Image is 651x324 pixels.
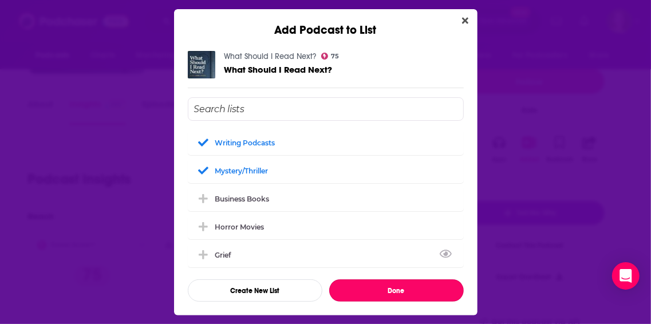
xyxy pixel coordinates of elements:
[188,51,215,78] img: What Should I Read Next?
[321,53,340,60] a: 75
[188,279,322,302] button: Create New List
[188,97,464,302] div: Add Podcast To List
[215,167,269,175] div: Mystery/Thriller
[331,54,339,59] span: 75
[188,130,464,155] div: Writing Podcasts
[329,279,464,302] button: Done
[231,257,238,258] button: View Link
[215,251,238,259] div: Grief
[188,214,464,239] div: Horror Movies
[612,262,640,290] div: Open Intercom Messenger
[224,65,333,74] a: What Should I Read Next?
[457,14,473,28] button: Close
[215,223,265,231] div: Horror Movies
[188,158,464,183] div: Mystery/Thriller
[215,195,270,203] div: Business Books
[188,97,464,121] input: Search lists
[215,139,275,147] div: Writing Podcasts
[224,52,317,61] a: What Should I Read Next?
[174,9,478,37] div: Add Podcast to List
[188,242,464,267] div: Grief
[224,64,333,75] span: What Should I Read Next?
[188,186,464,211] div: Business Books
